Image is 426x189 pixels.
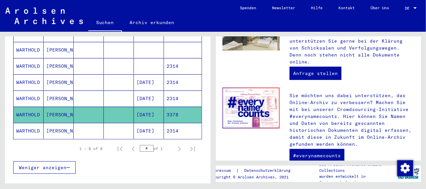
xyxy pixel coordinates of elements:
mat-cell: [PERSON_NAME] [44,123,74,139]
button: Weniger anzeigen [13,161,76,174]
a: Impressum [210,167,236,174]
mat-cell: 2314 [164,123,202,139]
button: First page [113,142,127,155]
img: yv_logo.png [396,165,421,182]
mat-cell: 2314 [164,58,202,74]
mat-cell: [PERSON_NAME] [44,91,74,106]
mat-cell: WARTHOLD [14,74,44,90]
p: Zusätzlich zu Ihrer eigenen Recherche haben Sie die Möglichkeit, eine Anfrage an die Arolsen Arch... [290,17,414,65]
mat-cell: [DATE] [134,91,164,106]
button: Previous page [127,142,140,155]
mat-cell: WARTHOLD [14,123,44,139]
mat-cell: WARTHOLD [14,42,44,58]
div: | [210,167,298,174]
mat-cell: [PERSON_NAME] [44,42,74,58]
img: enc.jpg [222,88,280,129]
button: Last page [186,142,199,155]
mat-cell: [DATE] [134,107,164,123]
mat-cell: [DATE] [134,123,164,139]
mat-cell: WARTHOLD [14,58,44,74]
button: Next page [173,142,186,155]
p: Die Arolsen Archives Online-Collections [319,162,395,173]
mat-cell: 3378 [164,107,202,123]
a: #everynamecounts [290,149,344,162]
mat-cell: 2314 [164,91,202,106]
a: Datenschutzerklärung [239,167,298,174]
mat-cell: 2314 [164,74,202,90]
p: wurden entwickelt in Partnerschaft mit [319,173,395,185]
a: Anfrage stellen [290,67,341,80]
mat-cell: [PERSON_NAME] [44,107,74,123]
img: Zustimmung ändern [397,160,413,176]
mat-cell: [DATE] [134,74,164,90]
div: of 1 [140,145,173,152]
img: Arolsen_neg.svg [5,8,83,24]
span: DE [405,6,412,11]
mat-cell: [PERSON_NAME] [44,58,74,74]
a: Archiv erkunden [122,15,182,30]
p: Copyright © Arolsen Archives, 2021 [210,174,298,180]
p: Sie möchten uns dabei unterstützen, das Online-Archiv zu verbessern? Machen Sie mit bei unserer C... [290,92,414,148]
mat-cell: WARTHOLD [14,107,44,123]
mat-cell: WARTHOLD [14,91,44,106]
div: 1 – 8 of 8 [80,146,103,152]
a: Suchen [88,15,122,32]
span: Weniger anzeigen [19,165,66,170]
mat-cell: [PERSON_NAME] [44,74,74,90]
